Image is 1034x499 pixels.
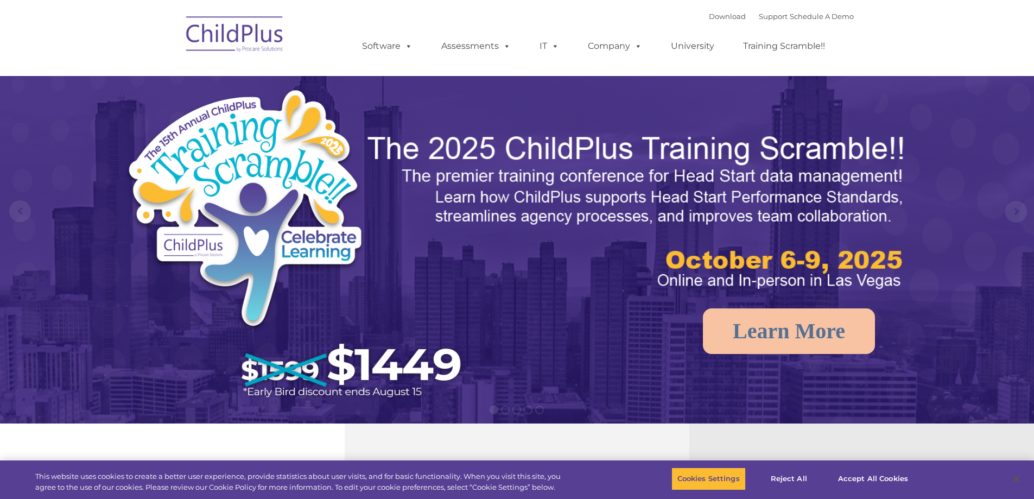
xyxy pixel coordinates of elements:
[181,9,289,63] img: ChildPlus by Procare Solutions
[759,12,788,21] a: Support
[671,468,746,490] button: Cookies Settings
[577,35,653,57] a: Company
[151,72,184,80] span: Last name
[529,35,570,57] a: IT
[709,12,746,21] a: Download
[832,468,914,490] button: Accept All Cookies
[351,35,423,57] a: Software
[35,471,569,492] div: This website uses cookies to create a better user experience, provide statistics about user visit...
[790,12,854,21] a: Schedule A Demo
[755,468,823,490] button: Reject All
[660,35,725,57] a: University
[151,116,197,124] span: Phone number
[732,35,836,57] a: Training Scramble!!
[709,12,854,21] font: |
[430,35,522,57] a: Assessments
[703,308,875,354] a: Learn More
[1005,467,1029,491] button: Close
